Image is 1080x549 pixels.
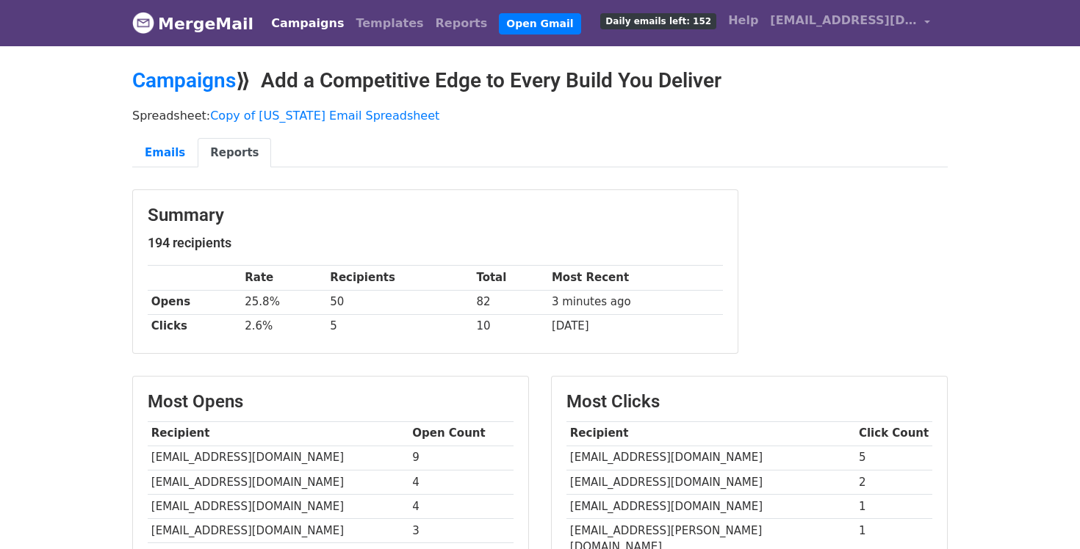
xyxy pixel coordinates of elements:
[855,446,932,470] td: 5
[327,290,473,314] td: 50
[548,266,723,290] th: Most Recent
[148,290,241,314] th: Opens
[148,446,408,470] td: [EMAIL_ADDRESS][DOMAIN_NAME]
[566,494,855,518] td: [EMAIL_ADDRESS][DOMAIN_NAME]
[473,290,549,314] td: 82
[408,494,514,518] td: 4
[764,6,936,40] a: [EMAIL_ADDRESS][DOMAIN_NAME]
[566,446,855,470] td: [EMAIL_ADDRESS][DOMAIN_NAME]
[350,9,429,38] a: Templates
[566,421,855,446] th: Recipient
[132,68,948,93] h2: ⟫ Add a Competitive Edge to Every Build You Deliver
[241,266,326,290] th: Rate
[148,470,408,494] td: [EMAIL_ADDRESS][DOMAIN_NAME]
[408,421,514,446] th: Open Count
[722,6,764,35] a: Help
[148,494,408,518] td: [EMAIL_ADDRESS][DOMAIN_NAME]
[548,290,723,314] td: 3 minutes ago
[148,205,723,226] h3: Summary
[566,470,855,494] td: [EMAIL_ADDRESS][DOMAIN_NAME]
[548,314,723,338] td: [DATE]
[327,266,473,290] th: Recipients
[132,68,236,92] a: Campaigns
[148,391,514,412] h3: Most Opens
[148,421,408,446] th: Recipient
[408,446,514,470] td: 9
[770,12,917,29] span: [EMAIL_ADDRESS][DOMAIN_NAME]
[566,391,932,412] h3: Most Clicks
[241,314,326,338] td: 2.6%
[198,138,271,168] a: Reports
[132,138,198,168] a: Emails
[408,470,514,494] td: 4
[430,9,494,38] a: Reports
[132,108,948,123] p: Spreadsheet:
[148,235,723,251] h5: 194 recipients
[855,470,932,494] td: 2
[265,9,350,38] a: Campaigns
[132,8,253,39] a: MergeMail
[855,421,932,446] th: Click Count
[473,314,549,338] td: 10
[327,314,473,338] td: 5
[600,13,716,29] span: Daily emails left: 152
[241,290,326,314] td: 25.8%
[408,518,514,542] td: 3
[148,314,241,338] th: Clicks
[499,13,580,34] a: Open Gmail
[855,494,932,518] td: 1
[148,518,408,542] td: [EMAIL_ADDRESS][DOMAIN_NAME]
[132,12,154,34] img: MergeMail logo
[210,109,439,123] a: Copy of [US_STATE] Email Spreadsheet
[594,6,722,35] a: Daily emails left: 152
[473,266,549,290] th: Total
